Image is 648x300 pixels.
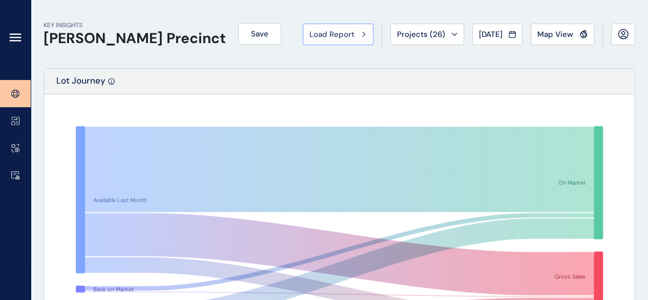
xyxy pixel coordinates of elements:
span: Map View [537,29,573,39]
h1: [PERSON_NAME] Precinct [44,30,226,47]
p: Lot Journey [56,75,106,94]
button: Load Report [303,24,373,45]
button: [DATE] [472,24,522,45]
span: Load Report [309,29,354,39]
span: Save [251,29,268,39]
p: KEY INSIGHTS [44,21,226,30]
button: Save [238,23,281,45]
button: Map View [531,24,594,45]
button: Projects (26) [390,24,464,45]
span: [DATE] [479,29,503,39]
span: Projects ( 26 ) [397,29,445,39]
